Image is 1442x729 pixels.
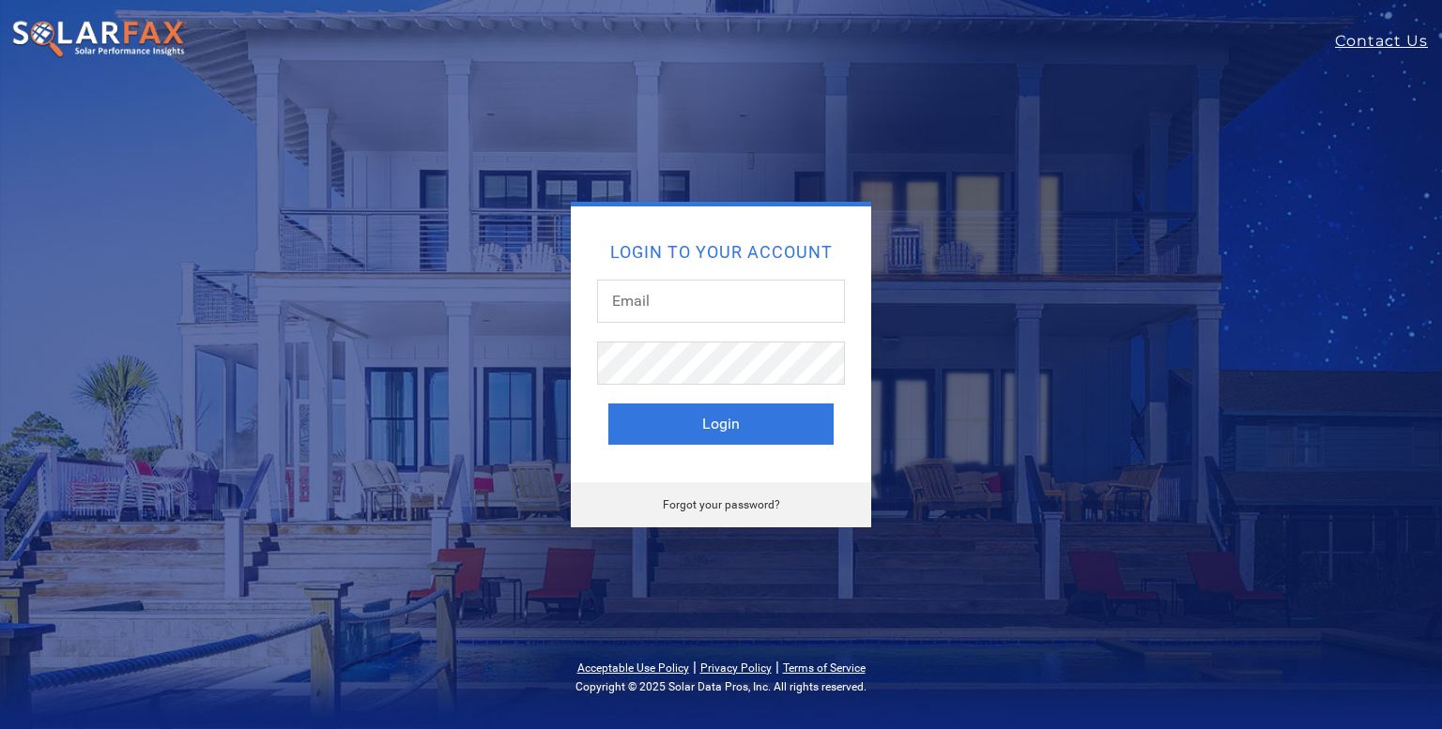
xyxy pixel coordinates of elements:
img: SolarFax [11,20,188,59]
a: Forgot your password? [663,498,780,511]
a: Terms of Service [783,661,866,675]
h2: Login to your account [608,244,834,261]
a: Acceptable Use Policy [577,661,689,675]
input: Email [597,280,845,323]
a: Privacy Policy [700,661,772,675]
button: Login [608,403,834,445]
span: | [775,658,779,676]
span: | [693,658,697,676]
a: Contact Us [1335,30,1442,53]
